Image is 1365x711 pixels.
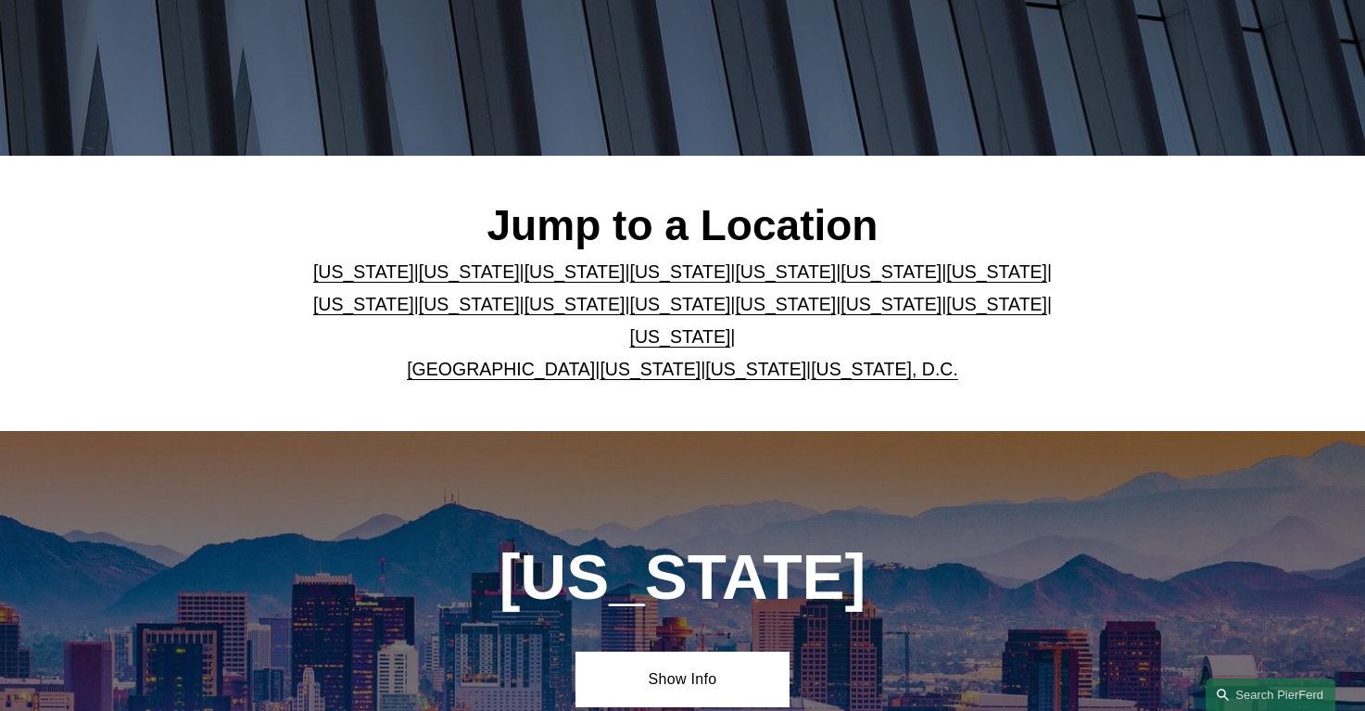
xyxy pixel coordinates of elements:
[946,261,1047,282] a: [US_STATE]
[735,261,836,282] a: [US_STATE]
[946,294,1047,314] a: [US_STATE]
[1206,679,1335,711] a: Search this site
[419,261,520,282] a: [US_STATE]
[840,261,942,282] a: [US_STATE]
[630,294,731,314] a: [US_STATE]
[811,359,958,379] a: [US_STATE], D.C.
[313,261,414,282] a: [US_STATE]
[525,261,626,282] a: [US_STATE]
[630,261,731,282] a: [US_STATE]
[630,326,731,347] a: [US_STATE]
[309,200,1057,252] h2: Jump to a Location
[313,294,414,314] a: [US_STATE]
[600,359,701,379] a: [US_STATE]
[705,359,806,379] a: [US_STATE]
[407,359,595,379] a: [GEOGRAPHIC_DATA]
[575,652,790,707] a: Show Info
[419,294,520,314] a: [US_STATE]
[309,256,1057,387] p: | | | | | | | | | | | | | | | | | |
[840,294,942,314] a: [US_STATE]
[415,541,950,615] h1: [US_STATE]
[525,294,626,314] a: [US_STATE]
[735,294,836,314] a: [US_STATE]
